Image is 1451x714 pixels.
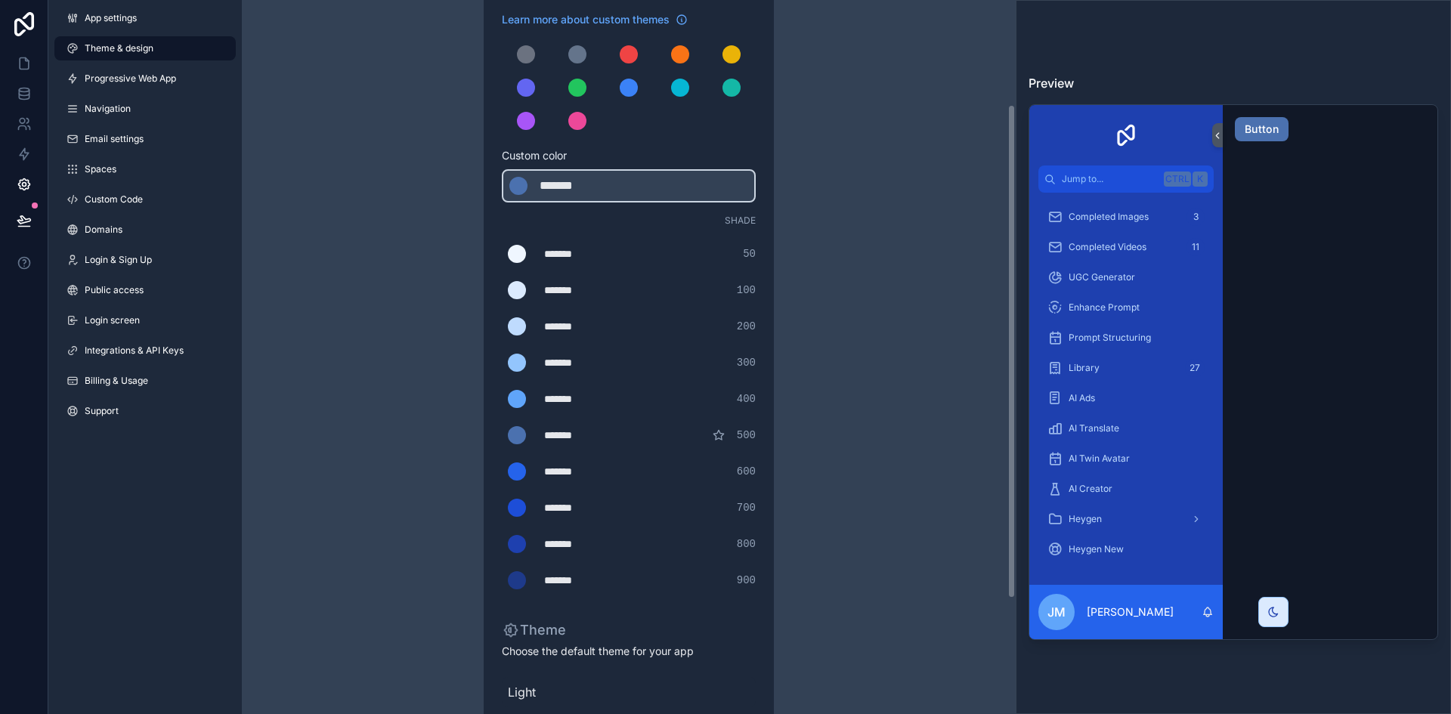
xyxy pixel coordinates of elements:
span: Support [85,405,119,417]
a: AI Translate [1038,415,1214,442]
span: Public access [85,284,144,296]
button: Jump to...CtrlK [1038,165,1214,193]
span: Heygen New [1069,543,1124,555]
a: Prompt Structuring [1038,324,1214,351]
button: Button [1235,117,1289,141]
a: App settings [54,6,236,30]
div: scrollable content [1029,193,1223,585]
a: Completed Images3 [1038,203,1214,230]
span: 800 [737,536,756,552]
span: 900 [737,573,756,588]
span: 300 [737,355,756,370]
span: Jump to... [1062,173,1158,185]
span: JM [1047,603,1066,621]
a: Login & Sign Up [54,248,236,272]
a: Learn more about custom themes [502,12,688,27]
span: Completed Videos [1069,241,1146,253]
a: Spaces [54,157,236,181]
span: Enhance Prompt [1069,301,1140,314]
a: Theme & design [54,36,236,60]
span: Library [1069,362,1100,374]
span: Choose the default theme for your app [502,644,756,659]
div: 3 [1186,208,1205,226]
span: 200 [737,319,756,334]
span: K [1194,173,1206,185]
a: AI Twin Avatar [1038,445,1214,472]
a: Library27 [1038,354,1214,382]
span: 400 [737,391,756,406]
p: [PERSON_NAME] [1087,604,1174,620]
a: Heygen [1038,505,1214,533]
span: Ctrl [1164,172,1191,187]
div: 27 [1185,359,1205,377]
span: Billing & Usage [85,375,148,387]
a: Domains [54,218,236,242]
a: Navigation [54,97,236,121]
span: App settings [85,12,137,24]
span: Email settings [85,133,144,145]
a: Heygen New [1038,536,1214,563]
span: Completed Images [1069,211,1149,223]
a: Enhance Prompt [1038,294,1214,321]
a: Login screen [54,308,236,332]
span: 600 [737,464,756,479]
span: Heygen [1069,513,1102,525]
div: 11 [1186,238,1205,256]
span: Theme & design [85,42,153,54]
span: Login screen [85,314,140,326]
p: Theme [502,620,566,641]
span: Progressive Web App [85,73,176,85]
a: AI Ads [1038,385,1214,412]
span: Shade [725,215,756,227]
a: Progressive Web App [54,66,236,91]
span: Login & Sign Up [85,254,152,266]
img: App logo [1114,123,1138,147]
a: Email settings [54,127,236,151]
span: Integrations & API Keys [85,345,184,357]
span: Domains [85,224,122,236]
span: AI Translate [1069,422,1119,434]
a: AI Creator [1038,475,1214,502]
span: Custom color [502,148,744,163]
span: Learn more about custom themes [502,12,670,27]
span: Spaces [85,163,116,175]
span: Navigation [85,103,131,115]
a: UGC Generator [1038,264,1214,291]
span: AI Twin Avatar [1069,453,1130,465]
a: Integrations & API Keys [54,338,236,363]
span: Custom Code [85,193,143,206]
span: 100 [737,283,756,298]
span: 700 [737,500,756,515]
h3: Preview [1029,74,1438,92]
a: Public access [54,278,236,302]
span: AI Ads [1069,392,1095,404]
a: Support [54,399,236,423]
a: Custom Code [54,187,236,212]
span: 50 [743,246,756,261]
a: Billing & Usage [54,369,236,393]
span: Prompt Structuring [1069,332,1151,344]
span: 500 [737,428,756,443]
a: Completed Videos11 [1038,233,1214,261]
span: Light [508,683,750,701]
span: AI Creator [1069,483,1112,495]
span: UGC Generator [1069,271,1135,283]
